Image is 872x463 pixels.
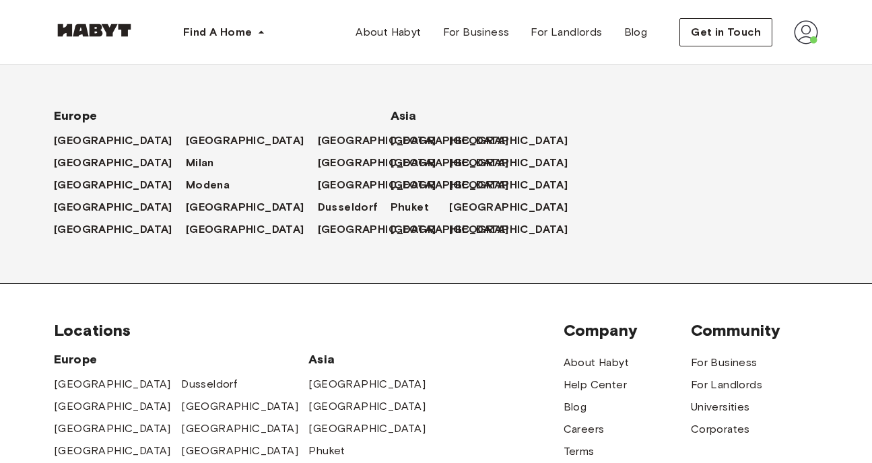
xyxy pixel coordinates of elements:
[449,133,581,149] a: [GEOGRAPHIC_DATA]
[181,376,237,392] span: Dusseldorf
[54,155,186,171] a: [GEOGRAPHIC_DATA]
[691,320,818,341] span: Community
[186,155,228,171] a: Milan
[308,376,426,392] a: [GEOGRAPHIC_DATA]
[181,421,298,437] a: [GEOGRAPHIC_DATA]
[318,177,436,193] span: [GEOGRAPHIC_DATA]
[564,377,627,393] a: Help Center
[318,177,450,193] a: [GEOGRAPHIC_DATA]
[186,221,318,238] a: [GEOGRAPHIC_DATA]
[691,421,750,437] span: Corporates
[624,24,648,40] span: Blog
[449,199,581,215] a: [GEOGRAPHIC_DATA]
[54,177,186,193] a: [GEOGRAPHIC_DATA]
[54,320,564,341] span: Locations
[54,221,172,238] span: [GEOGRAPHIC_DATA]
[181,398,298,415] a: [GEOGRAPHIC_DATA]
[449,155,581,171] a: [GEOGRAPHIC_DATA]
[691,399,750,415] a: Universities
[391,133,509,149] span: [GEOGRAPHIC_DATA]
[54,221,186,238] a: [GEOGRAPHIC_DATA]
[54,351,308,367] span: Europe
[181,443,298,459] span: [GEOGRAPHIC_DATA]
[449,177,581,193] a: [GEOGRAPHIC_DATA]
[691,24,761,40] span: Get in Touch
[186,155,214,171] span: Milan
[186,133,318,149] a: [GEOGRAPHIC_DATA]
[186,133,304,149] span: [GEOGRAPHIC_DATA]
[449,199,568,215] span: [GEOGRAPHIC_DATA]
[54,199,172,215] span: [GEOGRAPHIC_DATA]
[318,155,436,171] span: [GEOGRAPHIC_DATA]
[318,221,436,238] span: [GEOGRAPHIC_DATA]
[54,443,171,459] a: [GEOGRAPHIC_DATA]
[391,155,523,171] a: [GEOGRAPHIC_DATA]
[391,108,482,124] span: Asia
[318,199,378,215] span: Dusseldorf
[691,355,758,371] a: For Business
[564,320,691,341] span: Company
[391,133,523,149] a: [GEOGRAPHIC_DATA]
[520,19,613,46] a: For Landlords
[54,376,171,392] a: [GEOGRAPHIC_DATA]
[186,199,304,215] span: [GEOGRAPHIC_DATA]
[308,351,436,367] span: Asia
[391,199,429,215] span: Phuket
[564,355,629,371] a: About Habyt
[449,221,581,238] a: [GEOGRAPHIC_DATA]
[564,443,595,460] a: Terms
[432,19,521,46] a: For Business
[54,421,171,437] a: [GEOGRAPHIC_DATA]
[794,20,818,44] img: avatar
[318,133,436,149] span: [GEOGRAPHIC_DATA]
[391,177,509,193] span: [GEOGRAPHIC_DATA]
[679,18,772,46] button: Get in Touch
[391,177,523,193] a: [GEOGRAPHIC_DATA]
[691,377,762,393] a: For Landlords
[564,399,587,415] a: Blog
[183,24,252,40] span: Find A Home
[54,398,171,415] a: [GEOGRAPHIC_DATA]
[186,177,243,193] a: Modena
[186,199,318,215] a: [GEOGRAPHIC_DATA]
[318,221,450,238] a: [GEOGRAPHIC_DATA]
[54,177,172,193] span: [GEOGRAPHIC_DATA]
[186,177,230,193] span: Modena
[318,199,392,215] a: Dusseldorf
[308,421,426,437] a: [GEOGRAPHIC_DATA]
[391,221,523,238] a: [GEOGRAPHIC_DATA]
[531,24,602,40] span: For Landlords
[54,24,135,37] img: Habyt
[443,24,510,40] span: For Business
[613,19,659,46] a: Blog
[54,133,172,149] span: [GEOGRAPHIC_DATA]
[318,133,450,149] a: [GEOGRAPHIC_DATA]
[54,155,172,171] span: [GEOGRAPHIC_DATA]
[308,443,345,459] a: Phuket
[308,398,426,415] a: [GEOGRAPHIC_DATA]
[564,421,605,437] a: Careers
[391,155,509,171] span: [GEOGRAPHIC_DATA]
[54,108,347,124] span: Europe
[356,24,421,40] span: About Habyt
[318,155,450,171] a: [GEOGRAPHIC_DATA]
[172,19,276,46] button: Find A Home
